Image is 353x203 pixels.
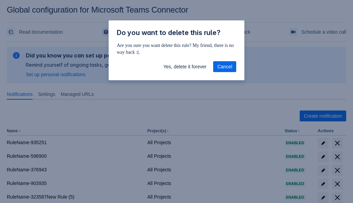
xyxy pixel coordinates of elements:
[163,61,206,72] span: Yes, delete it forever
[159,61,210,72] button: Yes, delete it forever
[213,61,236,72] button: Cancel
[117,29,221,37] span: Do you want to delete this rule?
[217,61,232,72] span: Cancel
[117,42,236,56] p: Are you sure you want delete this rule? My friend, there is no way back :(.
